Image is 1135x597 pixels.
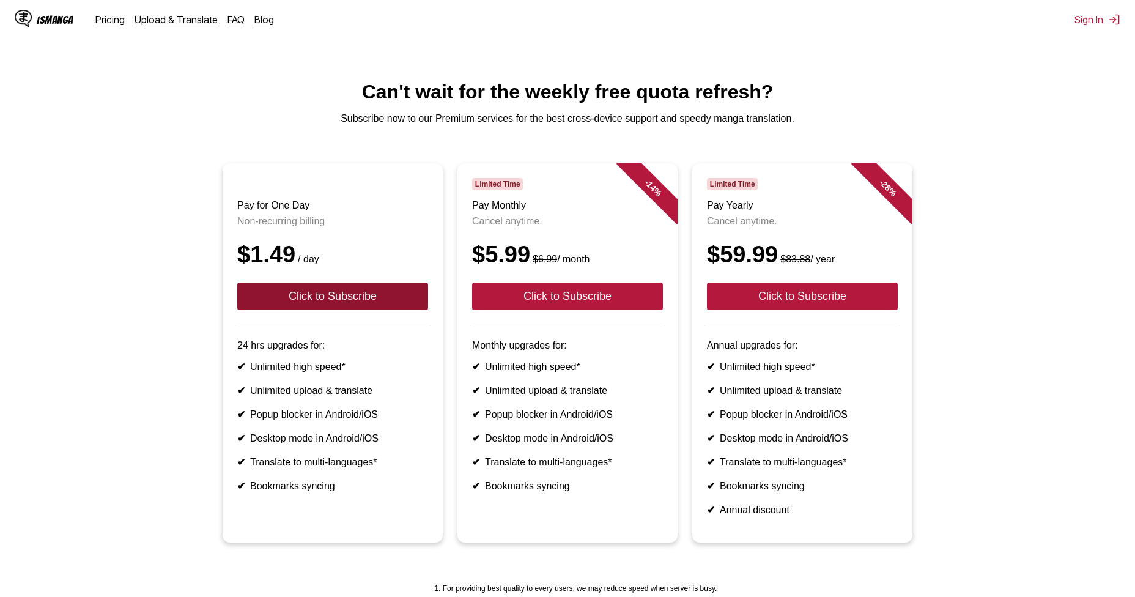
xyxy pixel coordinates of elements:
[472,457,480,467] b: ✔
[707,409,715,420] b: ✔
[707,457,715,467] b: ✔
[227,13,245,26] a: FAQ
[472,433,480,443] b: ✔
[237,433,245,443] b: ✔
[237,200,428,211] h3: Pay for One Day
[443,584,717,593] li: For providing best quality to every users, we may reduce speed when server is busy.
[472,456,663,468] li: Translate to multi-languages*
[37,14,73,26] div: IsManga
[707,432,898,444] li: Desktop mode in Android/iOS
[707,283,898,310] button: Click to Subscribe
[237,340,428,351] p: 24 hrs upgrades for:
[707,409,898,420] li: Popup blocker in Android/iOS
[707,242,898,268] div: $59.99
[530,254,590,264] small: / month
[10,113,1125,124] p: Subscribe now to our Premium services for the best cross-device support and speedy manga translat...
[472,216,663,227] p: Cancel anytime.
[707,504,898,516] li: Annual discount
[472,362,480,372] b: ✔
[472,283,663,310] button: Click to Subscribe
[1108,13,1120,26] img: Sign out
[707,505,715,515] b: ✔
[707,433,715,443] b: ✔
[472,432,663,444] li: Desktop mode in Android/iOS
[472,409,663,420] li: Popup blocker in Android/iOS
[295,254,319,264] small: / day
[237,457,245,467] b: ✔
[707,385,898,396] li: Unlimited upload & translate
[707,361,898,373] li: Unlimited high speed*
[237,409,245,420] b: ✔
[707,340,898,351] p: Annual upgrades for:
[472,480,663,492] li: Bookmarks syncing
[237,216,428,227] p: Non-recurring billing
[237,481,245,491] b: ✔
[254,13,274,26] a: Blog
[237,362,245,372] b: ✔
[472,178,523,190] span: Limited Time
[472,361,663,373] li: Unlimited high speed*
[707,385,715,396] b: ✔
[851,151,925,224] div: - 28 %
[778,254,835,264] small: / year
[237,385,245,396] b: ✔
[472,340,663,351] p: Monthly upgrades for:
[237,432,428,444] li: Desktop mode in Android/iOS
[707,456,898,468] li: Translate to multi-languages*
[1074,13,1120,26] button: Sign In
[10,81,1125,103] h1: Can't wait for the weekly free quota refresh?
[15,10,32,27] img: IsManga Logo
[472,481,480,491] b: ✔
[237,242,428,268] div: $1.49
[237,409,428,420] li: Popup blocker in Android/iOS
[237,385,428,396] li: Unlimited upload & translate
[95,13,125,26] a: Pricing
[237,456,428,468] li: Translate to multi-languages*
[533,254,557,264] s: $6.99
[472,242,663,268] div: $5.99
[472,409,480,420] b: ✔
[237,283,428,310] button: Click to Subscribe
[472,200,663,211] h3: Pay Monthly
[472,385,480,396] b: ✔
[237,361,428,373] li: Unlimited high speed*
[15,10,95,29] a: IsManga LogoIsManga
[707,178,758,190] span: Limited Time
[707,480,898,492] li: Bookmarks syncing
[707,200,898,211] h3: Pay Yearly
[237,480,428,492] li: Bookmarks syncing
[707,481,715,491] b: ✔
[616,151,690,224] div: - 14 %
[707,362,715,372] b: ✔
[135,13,218,26] a: Upload & Translate
[472,385,663,396] li: Unlimited upload & translate
[707,216,898,227] p: Cancel anytime.
[780,254,810,264] s: $83.88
